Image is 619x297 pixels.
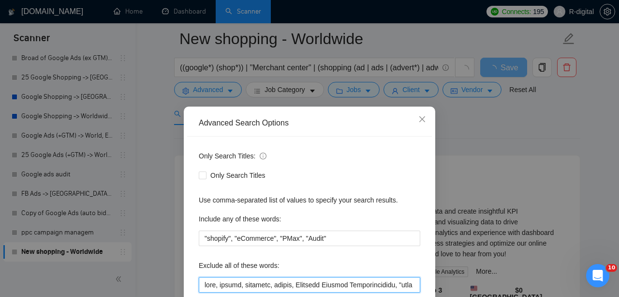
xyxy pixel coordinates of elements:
[199,258,280,273] label: Exclude all of these words:
[260,153,266,159] span: info-circle
[199,151,266,161] span: Only Search Titles:
[409,107,435,133] button: Close
[199,195,420,205] div: Use comma-separated list of values to specify your search results.
[606,264,617,272] span: 10
[199,211,281,227] label: Include any of these words:
[418,115,426,123] span: close
[586,264,609,287] iframe: Intercom live chat
[199,118,420,128] div: Advanced Search Options
[206,170,269,181] span: Only Search Titles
